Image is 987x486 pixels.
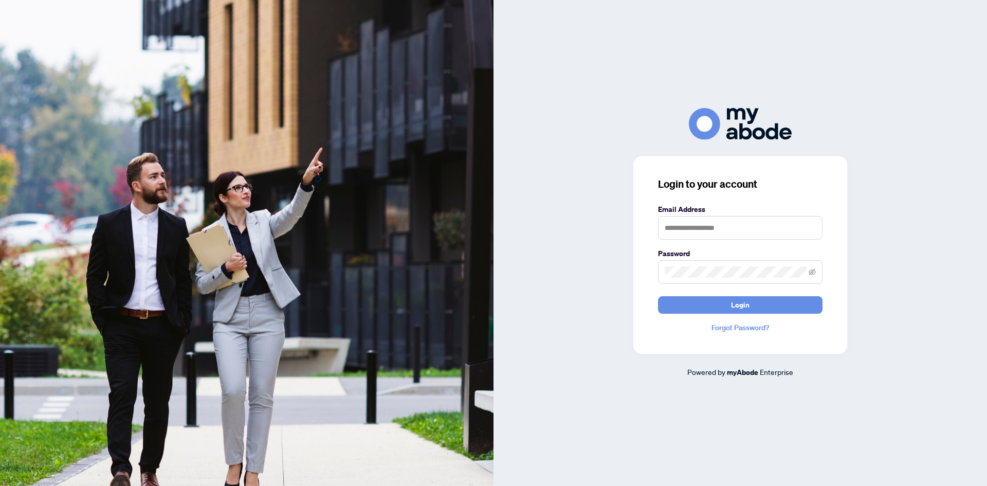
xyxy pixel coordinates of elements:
img: ma-logo [689,108,792,139]
button: Login [658,296,822,314]
span: Login [731,297,750,313]
label: Password [658,248,822,259]
label: Email Address [658,204,822,215]
a: Forgot Password? [658,322,822,333]
span: eye-invisible [809,268,816,276]
span: Enterprise [760,367,793,376]
h3: Login to your account [658,177,822,191]
span: Powered by [687,367,725,376]
a: myAbode [727,367,758,378]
